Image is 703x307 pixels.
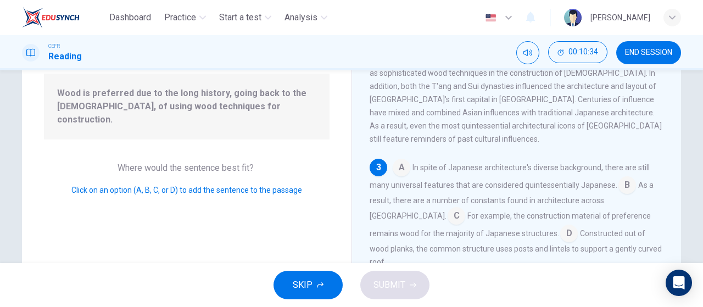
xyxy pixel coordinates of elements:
button: END SESSION [616,41,681,64]
button: Analysis [280,8,332,27]
span: In spite of Japanese architecture's diverse background, there are still many universal features t... [370,163,650,189]
span: As a result, there are a number of constants found in architecture across [GEOGRAPHIC_DATA]. [370,181,654,220]
span: A [393,159,410,176]
span: Constructed out of wood planks, the common structure uses posts and lintels to support a gently c... [370,229,662,266]
button: Dashboard [105,8,155,27]
button: 00:10:34 [548,41,607,63]
div: Mute [516,41,539,64]
button: Practice [160,8,210,27]
span: Click on an option (A, B, C, or D) to add the sentence to the passage [71,186,302,194]
div: Open Intercom Messenger [666,270,692,296]
span: C [448,207,465,225]
span: Analysis [284,11,317,24]
a: EduSynch logo [22,7,105,29]
img: en [484,14,498,22]
div: Hide [548,41,607,64]
span: For example, the construction material of preference remains wood for the majority of Japanese st... [370,211,651,238]
img: EduSynch logo [22,7,80,29]
span: 00:10:34 [568,48,598,57]
span: D [560,225,578,242]
span: Where would the sentence best fit? [118,163,256,173]
button: SKIP [274,271,343,299]
img: Profile picture [564,9,582,26]
span: Start a test [219,11,261,24]
button: Start a test [215,8,276,27]
span: Dashboard [109,11,151,24]
span: END SESSION [625,48,672,57]
div: 3 [370,159,387,176]
span: Practice [164,11,196,24]
span: SKIP [293,277,313,293]
span: CEFR [48,42,60,50]
span: B [618,176,636,194]
h1: Reading [48,50,82,63]
span: Wood is preferred due to the long history, going back to the [DEMOGRAPHIC_DATA], of using wood te... [57,87,316,126]
div: [PERSON_NAME] [590,11,650,24]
